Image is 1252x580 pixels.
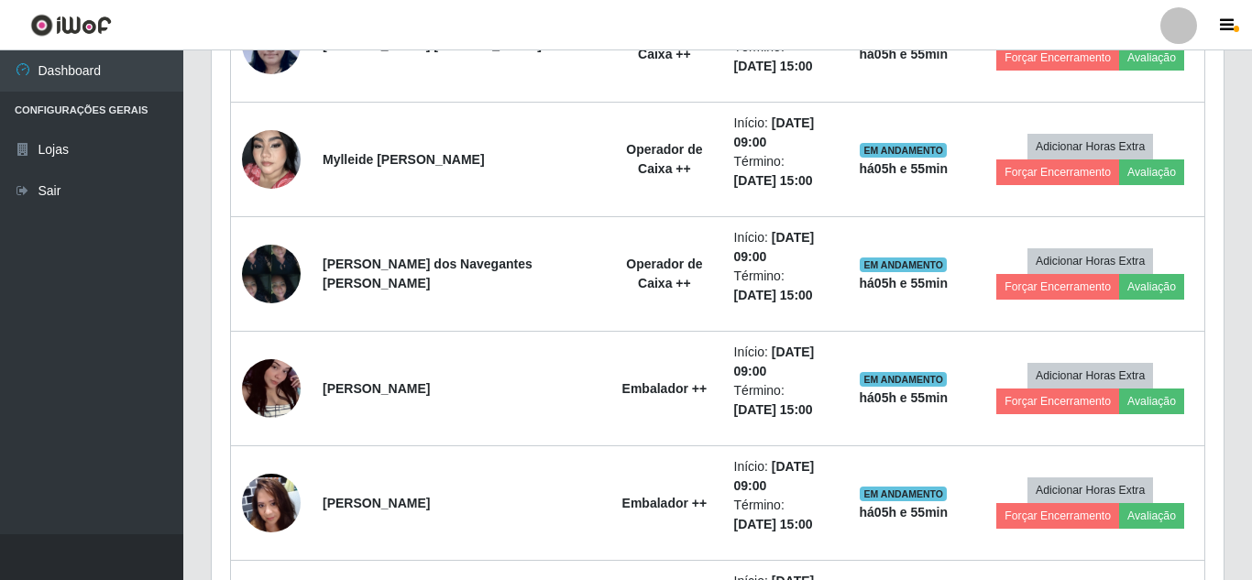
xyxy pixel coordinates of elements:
img: 1751397040132.jpeg [242,107,301,212]
span: EM ANDAMENTO [860,257,947,272]
strong: [PERSON_NAME] dos Navegantes [PERSON_NAME] [323,257,533,290]
button: Forçar Encerramento [996,45,1119,71]
strong: há 05 h e 55 min [860,47,949,61]
img: 1754847204273.jpeg [242,235,301,312]
li: Término: [734,152,820,191]
time: [DATE] 09:00 [734,230,815,264]
time: [DATE] 15:00 [734,59,813,73]
img: 1755099981522.jpeg [242,437,301,568]
strong: Operador de Caixa ++ [626,142,702,176]
time: [DATE] 15:00 [734,517,813,531]
strong: [PERSON_NAME] [323,496,430,510]
time: [DATE] 15:00 [734,173,813,188]
button: Forçar Encerramento [996,388,1119,414]
li: Início: [734,457,820,496]
li: Término: [734,38,820,76]
strong: Embalador ++ [622,496,708,510]
button: Avaliação [1119,503,1184,529]
button: Adicionar Horas Extra [1027,477,1153,503]
time: [DATE] 09:00 [734,459,815,493]
button: Forçar Encerramento [996,503,1119,529]
strong: [PERSON_NAME] [323,381,430,396]
button: Adicionar Horas Extra [1027,134,1153,159]
button: Forçar Encerramento [996,274,1119,300]
li: Início: [734,114,820,152]
li: Término: [734,381,820,420]
span: EM ANDAMENTO [860,143,947,158]
button: Avaliação [1119,274,1184,300]
li: Término: [734,267,820,305]
button: Adicionar Horas Extra [1027,363,1153,388]
span: EM ANDAMENTO [860,372,947,387]
li: Término: [734,496,820,534]
button: Avaliação [1119,388,1184,414]
time: [DATE] 15:00 [734,288,813,302]
li: Início: [734,343,820,381]
strong: Mylleide [PERSON_NAME] [323,152,485,167]
strong: Embalador ++ [622,381,708,396]
time: [DATE] 09:00 [734,345,815,378]
span: EM ANDAMENTO [860,487,947,501]
button: Avaliação [1119,45,1184,71]
strong: há 05 h e 55 min [860,390,949,405]
strong: Operador de Caixa ++ [626,257,702,290]
strong: há 05 h e 55 min [860,161,949,176]
time: [DATE] 09:00 [734,115,815,149]
img: 1757113340367.jpeg [242,323,301,454]
button: Adicionar Horas Extra [1027,248,1153,274]
strong: [PERSON_NAME] [PERSON_NAME] [323,38,542,52]
button: Avaliação [1119,159,1184,185]
li: Início: [734,228,820,267]
button: Forçar Encerramento [996,159,1119,185]
img: CoreUI Logo [30,14,112,37]
strong: há 05 h e 55 min [860,276,949,290]
time: [DATE] 15:00 [734,402,813,417]
strong: há 05 h e 55 min [860,505,949,520]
